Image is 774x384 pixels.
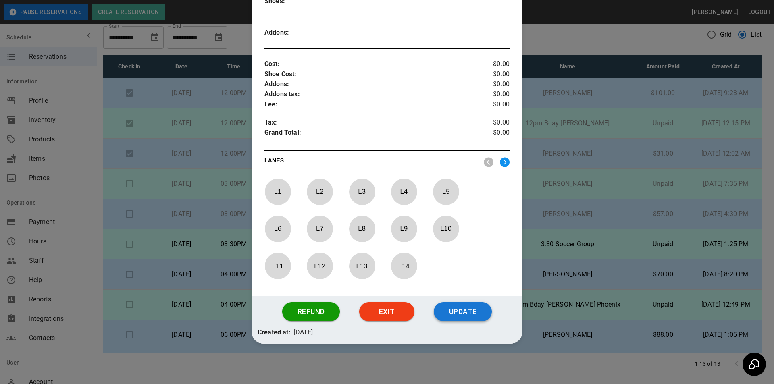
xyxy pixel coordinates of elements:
[349,182,375,201] p: L 3
[264,182,291,201] p: L 1
[264,28,326,38] p: Addons :
[500,157,510,167] img: right.svg
[264,128,469,140] p: Grand Total :
[469,89,510,100] p: $0.00
[264,118,469,128] p: Tax :
[258,328,291,338] p: Created at:
[264,69,469,79] p: Shoe Cost :
[469,59,510,69] p: $0.00
[264,100,469,110] p: Fee :
[469,79,510,89] p: $0.00
[484,157,493,167] img: nav_left.svg
[294,328,313,338] p: [DATE]
[349,219,375,238] p: L 8
[264,219,291,238] p: L 6
[264,156,477,168] p: LANES
[469,100,510,110] p: $0.00
[264,59,469,69] p: Cost :
[391,182,417,201] p: L 4
[433,219,459,238] p: L 10
[306,182,333,201] p: L 2
[359,302,414,322] button: Exit
[433,182,459,201] p: L 5
[264,89,469,100] p: Addons tax :
[434,302,492,322] button: Update
[391,219,417,238] p: L 9
[349,256,375,275] p: L 13
[282,302,340,322] button: Refund
[391,256,417,275] p: L 14
[469,69,510,79] p: $0.00
[264,256,291,275] p: L 11
[469,118,510,128] p: $0.00
[306,256,333,275] p: L 12
[306,219,333,238] p: L 7
[469,128,510,140] p: $0.00
[264,79,469,89] p: Addons :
